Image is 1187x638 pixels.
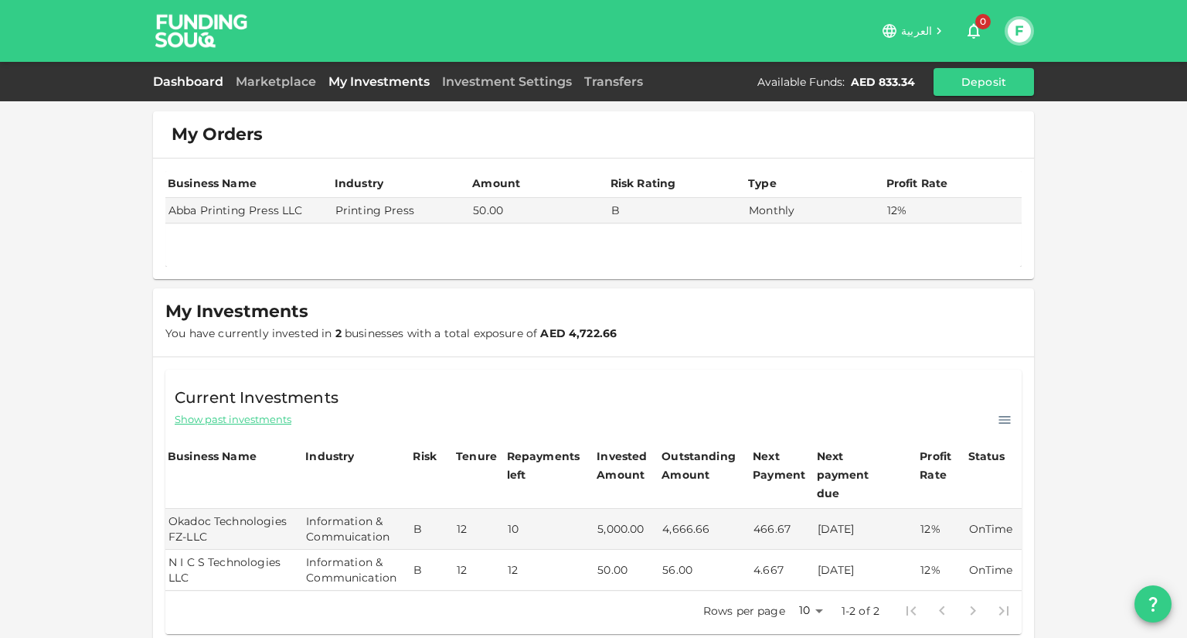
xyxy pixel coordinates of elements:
div: Industry [305,447,354,466]
button: 0 [958,15,989,46]
div: Risk [413,447,444,466]
div: Profit Rate [920,447,963,484]
span: 0 [975,14,991,29]
div: Status [968,447,1007,466]
div: Business Name [168,447,257,466]
p: 1-2 of 2 [842,603,879,619]
div: Repayments left [507,447,584,484]
td: OnTime [966,550,1022,591]
strong: AED 4,722.66 [540,326,617,340]
div: Next payment due [817,447,894,503]
td: 56.00 [659,550,750,591]
div: Profit Rate [886,174,948,193]
td: 4,666.66 [659,509,750,550]
td: 12% [917,550,965,591]
div: Risk Rating [611,174,676,193]
td: Monthly [746,198,883,223]
span: Current Investments [175,385,338,410]
td: OnTime [966,509,1022,550]
td: Okadoc Technologies FZ-LLC [165,509,303,550]
div: Outstanding Amount [662,447,739,484]
td: 12 [454,509,505,550]
a: Marketplace [230,74,322,89]
div: Available Funds : [757,74,845,90]
td: 5,000.00 [594,509,659,550]
button: Deposit [934,68,1034,96]
a: My Investments [322,74,436,89]
td: 12% [917,509,965,550]
span: My Investments [165,301,308,322]
td: 12% [884,198,1022,223]
div: Industry [335,174,383,193]
td: B [410,509,454,550]
p: Rows per page [703,603,785,619]
button: F [1008,19,1031,43]
td: B [410,550,454,591]
div: Next Payment [753,447,812,484]
td: Information & Commuication [303,509,410,550]
td: B [608,198,746,223]
a: Investment Settings [436,74,578,89]
td: Abba Printing Press LLC [165,198,332,223]
td: 466.67 [750,509,815,550]
td: N I C S Technologies LLC [165,550,303,591]
span: My Orders [172,124,263,145]
td: Information & Communication [303,550,410,591]
button: question [1134,585,1172,623]
div: Type [748,174,779,193]
div: Tenure [456,447,497,466]
td: 50.00 [594,550,659,591]
div: Amount [472,174,520,193]
td: 10 [505,509,595,550]
a: Transfers [578,74,649,89]
td: 4.667 [750,550,815,591]
div: AED 833.34 [851,74,915,90]
div: 10 [791,599,828,622]
a: Dashboard [153,74,230,89]
td: 50.00 [470,198,607,223]
div: Invested Amount [597,447,657,484]
span: العربية [901,24,932,38]
strong: 2 [335,326,342,340]
td: 12 [454,550,505,591]
span: Show past investments [175,412,291,427]
td: [DATE] [815,509,918,550]
span: You have currently invested in businesses with a total exposure of [165,326,617,340]
td: [DATE] [815,550,918,591]
td: Printing Press [332,198,470,223]
td: 12 [505,550,595,591]
div: Business Name [168,174,257,193]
